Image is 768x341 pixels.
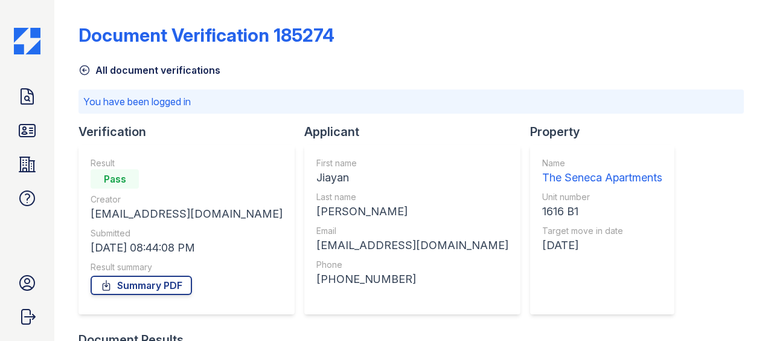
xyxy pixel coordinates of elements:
p: You have been logged in [83,94,739,109]
div: Applicant [304,123,530,140]
div: [PERSON_NAME] [316,203,508,220]
div: [PHONE_NUMBER] [316,271,508,288]
div: The Seneca Apartments [542,169,662,186]
div: Name [542,157,662,169]
div: Verification [78,123,304,140]
div: Property [530,123,684,140]
div: 1616 B1 [542,203,662,220]
div: [DATE] 08:44:08 PM [91,239,283,256]
div: Pass [91,169,139,189]
div: [EMAIL_ADDRESS][DOMAIN_NAME] [91,206,283,222]
div: Result [91,157,283,169]
div: Last name [316,191,508,203]
div: Submitted [91,227,283,239]
a: Name The Seneca Apartments [542,157,662,186]
div: Email [316,225,508,237]
div: [EMAIL_ADDRESS][DOMAIN_NAME] [316,237,508,254]
div: First name [316,157,508,169]
div: Result summary [91,261,283,273]
div: Target move in date [542,225,662,237]
div: Document Verification 185274 [78,24,334,46]
div: Phone [316,259,508,271]
div: Creator [91,193,283,206]
div: Unit number [542,191,662,203]
div: Jiayan [316,169,508,186]
img: CE_Icon_Blue-c292c112584629df590d857e76928e9f676e5b41ef8f769ba2f05ee15b207248.png [14,28,40,54]
a: All document verifications [78,63,220,77]
div: [DATE] [542,237,662,254]
a: Summary PDF [91,276,192,295]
